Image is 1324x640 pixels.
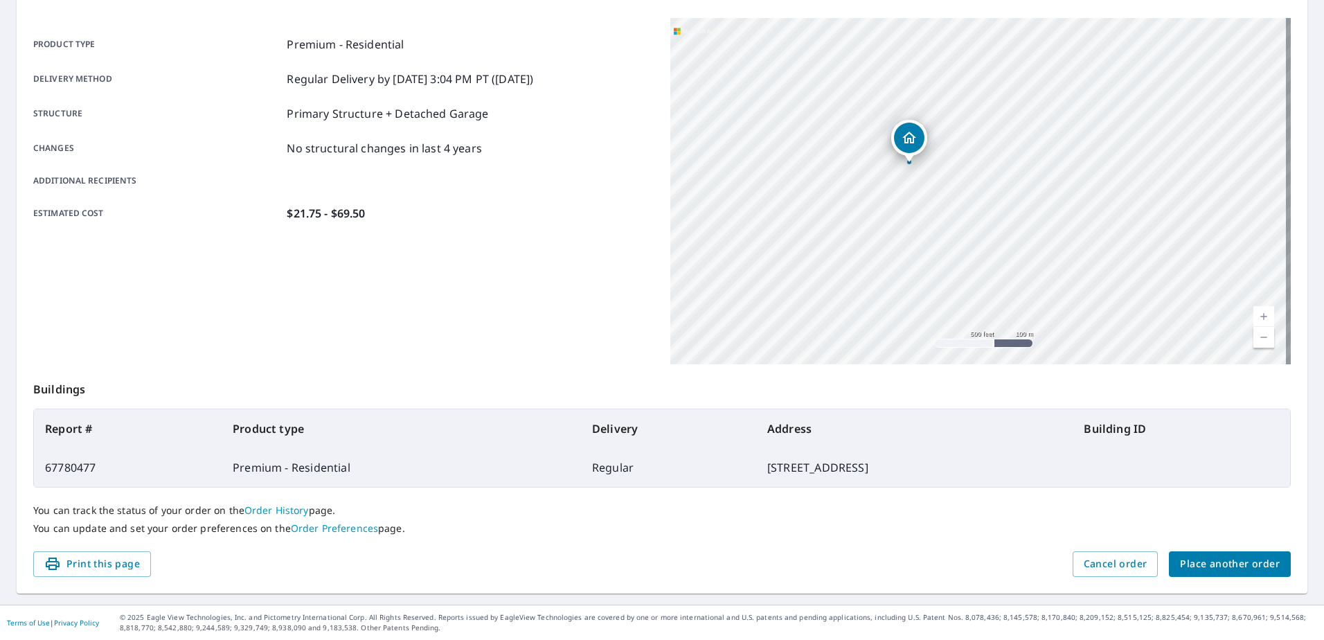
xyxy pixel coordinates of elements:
a: Current Level 16, Zoom In [1253,306,1274,327]
p: Product type [33,36,281,53]
p: You can track the status of your order on the page. [33,504,1291,517]
p: Additional recipients [33,175,281,187]
th: Delivery [581,409,756,448]
p: Premium - Residential [287,36,404,53]
p: Buildings [33,364,1291,409]
p: No structural changes in last 4 years [287,140,482,157]
p: Primary Structure + Detached Garage [287,105,488,122]
td: 67780477 [34,448,222,487]
td: Premium - Residential [222,448,581,487]
p: © 2025 Eagle View Technologies, Inc. and Pictometry International Corp. All Rights Reserved. Repo... [120,612,1317,633]
div: Dropped pin, building 1, Residential property, 8406 N 1000e Rd Manteno, IL 60950 [891,120,927,163]
th: Product type [222,409,581,448]
span: Place another order [1180,555,1280,573]
a: Order Preferences [291,522,378,535]
span: Cancel order [1084,555,1147,573]
td: [STREET_ADDRESS] [756,448,1073,487]
td: Regular [581,448,756,487]
p: | [7,619,99,627]
p: $21.75 - $69.50 [287,205,365,222]
p: Delivery method [33,71,281,87]
a: Order History [244,504,309,517]
a: Terms of Use [7,618,50,628]
button: Cancel order [1073,551,1158,577]
p: Regular Delivery by [DATE] 3:04 PM PT ([DATE]) [287,71,533,87]
th: Report # [34,409,222,448]
button: Print this page [33,551,151,577]
button: Place another order [1169,551,1291,577]
p: You can update and set your order preferences on the page. [33,522,1291,535]
p: Estimated cost [33,205,281,222]
a: Privacy Policy [54,618,99,628]
p: Changes [33,140,281,157]
th: Address [756,409,1073,448]
a: Current Level 16, Zoom Out [1253,327,1274,348]
p: Structure [33,105,281,122]
th: Building ID [1073,409,1290,448]
span: Print this page [44,555,140,573]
